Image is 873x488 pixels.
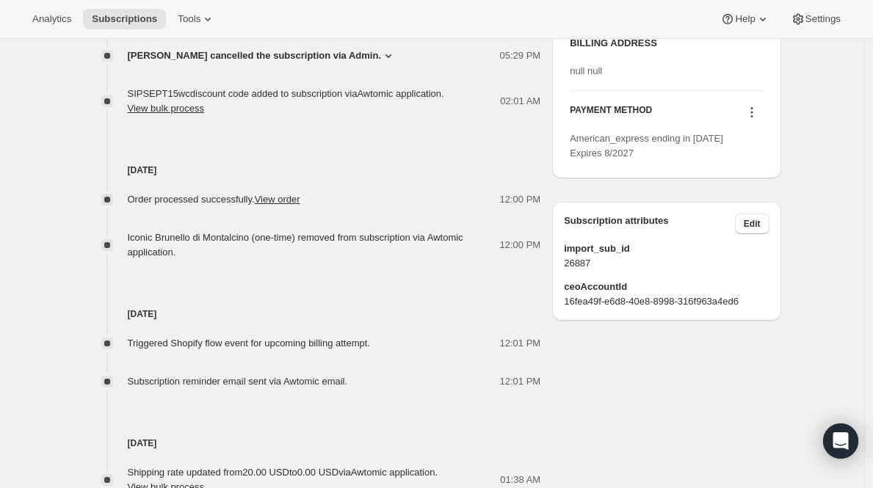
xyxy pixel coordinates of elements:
[735,13,755,25] span: Help
[84,436,541,451] h4: [DATE]
[570,36,763,51] h3: BILLING ADDRESS
[169,9,224,29] button: Tools
[564,256,769,271] span: 26887
[570,133,723,159] span: American_express ending in [DATE] Expires 8/2027
[564,241,769,256] span: import_sub_id
[23,9,80,29] button: Analytics
[128,48,382,63] span: [PERSON_NAME] cancelled the subscription via Admin.
[564,280,769,294] span: ceoAccountId
[84,163,541,178] h4: [DATE]
[570,104,652,124] h3: PAYMENT METHOD
[500,192,541,207] span: 12:00 PM
[735,214,769,234] button: Edit
[500,374,541,389] span: 12:01 PM
[564,214,735,234] h3: Subscription attributes
[500,336,541,351] span: 12:01 PM
[782,9,850,29] button: Settings
[128,338,370,349] span: Triggered Shopify flow event for upcoming billing attempt.
[255,194,300,205] a: View order
[128,194,300,205] span: Order processed successfully.
[823,423,858,459] div: Open Intercom Messenger
[178,13,200,25] span: Tools
[564,294,769,309] span: 16fea49f-e6d8-40e8-8998-316f963a4ed6
[500,48,541,63] span: 05:29 PM
[711,9,778,29] button: Help
[805,13,841,25] span: Settings
[570,65,602,76] span: null null
[128,88,444,114] span: SIPSEPT15wc discount code added to subscription via Awtomic application .
[128,376,348,387] span: Subscription reminder email sent via Awtomic email.
[83,9,166,29] button: Subscriptions
[500,473,540,487] span: 01:38 AM
[744,218,761,230] span: Edit
[128,103,205,114] button: View bulk process
[128,232,463,258] span: Iconic Brunello di Montalcino (one-time) removed from subscription via Awtomic application.
[500,238,541,252] span: 12:00 PM
[32,13,71,25] span: Analytics
[92,13,157,25] span: Subscriptions
[84,307,541,321] h4: [DATE]
[128,48,396,63] button: [PERSON_NAME] cancelled the subscription via Admin.
[500,94,540,109] span: 02:01 AM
